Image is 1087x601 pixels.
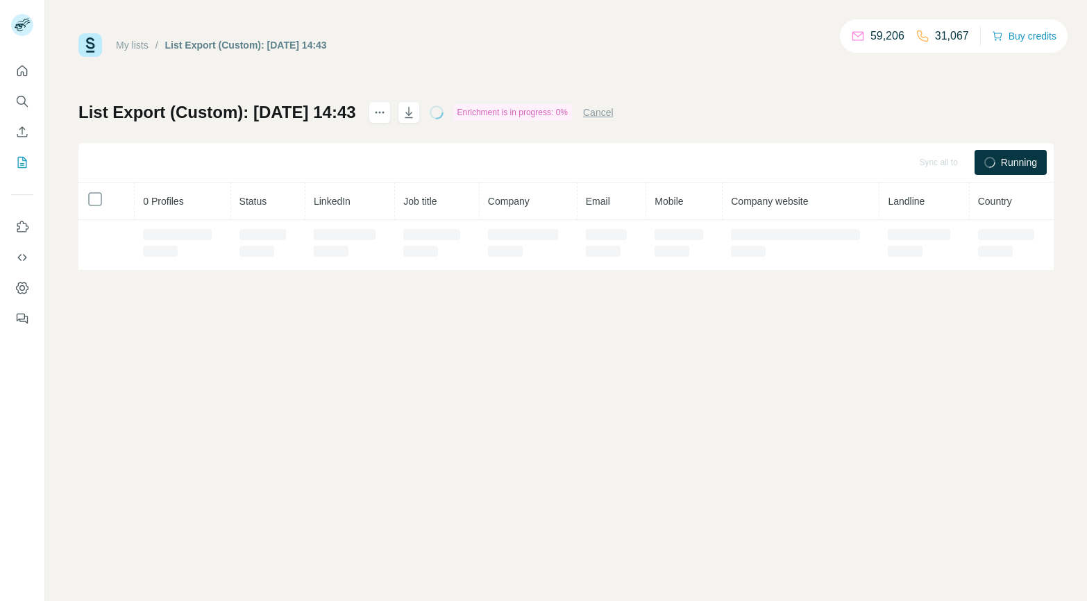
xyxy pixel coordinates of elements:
button: Dashboard [11,276,33,300]
span: LinkedIn [314,196,351,207]
span: Company [488,196,530,207]
button: My lists [11,150,33,175]
img: Surfe Logo [78,33,102,57]
span: Job title [403,196,437,207]
span: Status [239,196,267,207]
button: Buy credits [992,26,1056,46]
div: List Export (Custom): [DATE] 14:43 [165,38,327,52]
button: Cancel [583,105,614,119]
div: Enrichment is in progress: 0% [453,104,572,121]
button: Search [11,89,33,114]
p: 59,206 [870,28,904,44]
button: Enrich CSV [11,119,33,144]
span: Landline [888,196,925,207]
button: Use Surfe on LinkedIn [11,214,33,239]
h1: List Export (Custom): [DATE] 14:43 [78,101,356,124]
button: Use Surfe API [11,245,33,270]
li: / [155,38,158,52]
a: My lists [116,40,149,51]
span: Country [978,196,1012,207]
span: Company website [731,196,808,207]
p: 31,067 [935,28,969,44]
button: actions [369,101,391,124]
span: Running [1001,155,1037,169]
span: Mobile [655,196,683,207]
button: Feedback [11,306,33,331]
span: 0 Profiles [143,196,183,207]
span: Email [586,196,610,207]
button: Quick start [11,58,33,83]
